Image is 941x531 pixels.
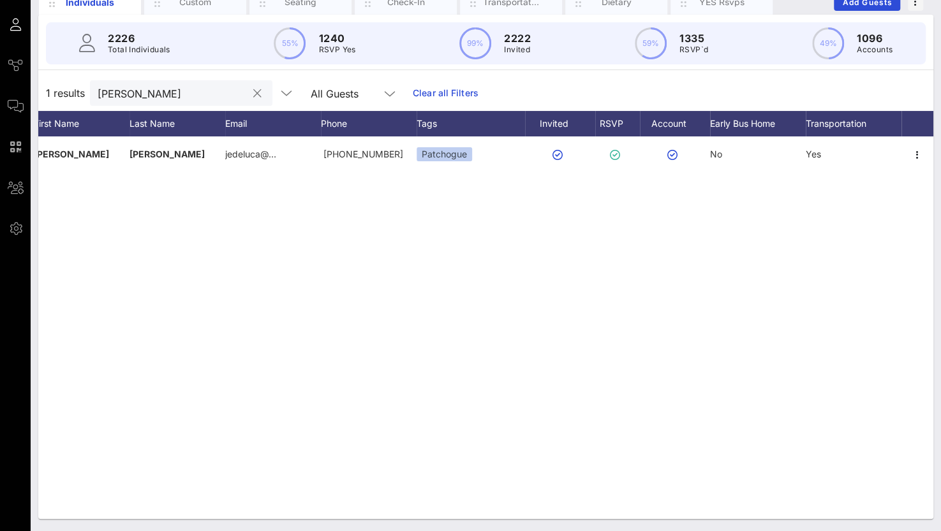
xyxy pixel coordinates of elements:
[504,43,531,56] p: Invited
[595,111,640,136] div: RSVP
[34,149,109,159] span: [PERSON_NAME]
[806,149,821,159] span: Yes
[253,87,262,100] button: clear icon
[130,111,225,136] div: Last Name
[323,149,403,159] span: +15163681146
[413,86,478,100] a: Clear all Filters
[108,31,170,46] p: 2226
[710,149,722,159] span: No
[225,136,276,172] p: jedeluca@…
[640,111,710,136] div: Account
[857,31,893,46] p: 1096
[318,31,355,46] p: 1240
[710,111,806,136] div: Early Bus Home
[225,111,321,136] div: Email
[857,43,893,56] p: Accounts
[417,111,525,136] div: Tags
[679,43,708,56] p: RSVP`d
[321,111,417,136] div: Phone
[504,31,531,46] p: 2222
[806,111,901,136] div: Transportation
[311,88,359,99] div: All Guests
[108,43,170,56] p: Total Individuals
[34,111,130,136] div: First Name
[130,149,205,159] span: [PERSON_NAME]
[417,147,472,161] div: Patchogue
[318,43,355,56] p: RSVP Yes
[303,80,405,106] div: All Guests
[46,85,85,101] span: 1 results
[525,111,595,136] div: Invited
[679,31,708,46] p: 1335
